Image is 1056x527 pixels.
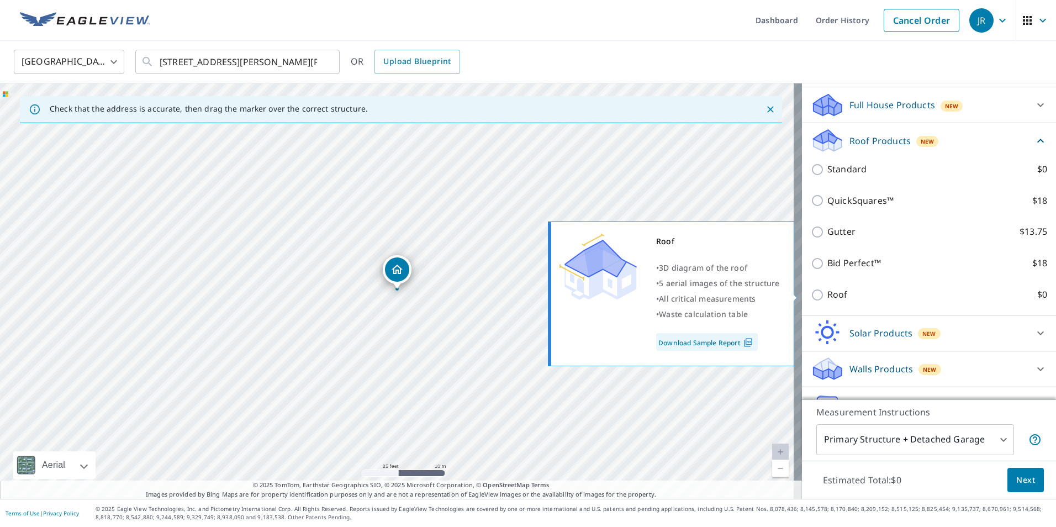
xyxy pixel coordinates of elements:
[827,225,856,239] p: Gutter
[923,365,937,374] span: New
[483,481,529,489] a: OpenStreetMap
[659,293,756,304] span: All critical measurements
[531,481,550,489] a: Terms
[772,460,789,477] a: Current Level 20, Zoom Out
[763,102,778,117] button: Close
[849,134,911,147] p: Roof Products
[884,9,959,32] a: Cancel Order
[811,392,1047,423] div: Other ProductsNew
[922,329,936,338] span: New
[14,46,124,77] div: [GEOGRAPHIC_DATA]
[351,50,460,74] div: OR
[849,326,912,340] p: Solar Products
[659,278,779,288] span: 5 aerial images of the structure
[1007,468,1044,493] button: Next
[849,398,916,411] p: Other Products
[741,338,756,347] img: Pdf Icon
[656,307,780,322] div: •
[6,509,40,517] a: Terms of Use
[656,234,780,249] div: Roof
[1020,225,1047,239] p: $13.75
[849,362,913,376] p: Walls Products
[772,444,789,460] a: Current Level 20, Zoom In Disabled
[559,234,637,300] img: Premium
[1016,473,1035,487] span: Next
[659,262,747,273] span: 3D diagram of the roof
[39,451,68,479] div: Aerial
[659,309,748,319] span: Waste calculation table
[1028,433,1042,446] span: Your report will include the primary structure and a detached garage if one exists.
[811,356,1047,382] div: Walls ProductsNew
[969,8,994,33] div: JR
[811,320,1047,346] div: Solar ProductsNew
[1037,288,1047,302] p: $0
[253,481,550,490] span: © 2025 TomTom, Earthstar Geographics SIO, © 2025 Microsoft Corporation, ©
[827,256,881,270] p: Bid Perfect™
[20,12,150,29] img: EV Logo
[6,510,79,517] p: |
[50,104,368,114] p: Check that the address is accurate, then drag the marker over the correct structure.
[921,137,934,146] span: New
[1037,162,1047,176] p: $0
[827,162,867,176] p: Standard
[656,276,780,291] div: •
[827,288,848,302] p: Roof
[816,405,1042,419] p: Measurement Instructions
[656,333,758,351] a: Download Sample Report
[656,260,780,276] div: •
[814,468,910,492] p: Estimated Total: $0
[43,509,79,517] a: Privacy Policy
[13,451,96,479] div: Aerial
[374,50,460,74] a: Upload Blueprint
[811,128,1047,154] div: Roof ProductsNew
[1032,256,1047,270] p: $18
[383,55,451,68] span: Upload Blueprint
[827,194,894,208] p: QuickSquares™
[383,255,411,289] div: Dropped pin, building 1, Residential property, 1510 N Womer Dr Wichita, KS 67203
[816,424,1014,455] div: Primary Structure + Detached Garage
[656,291,780,307] div: •
[811,92,1047,118] div: Full House ProductsNew
[849,98,935,112] p: Full House Products
[96,505,1050,521] p: © 2025 Eagle View Technologies, Inc. and Pictometry International Corp. All Rights Reserved. Repo...
[160,46,317,77] input: Search by address or latitude-longitude
[945,102,959,110] span: New
[1032,194,1047,208] p: $18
